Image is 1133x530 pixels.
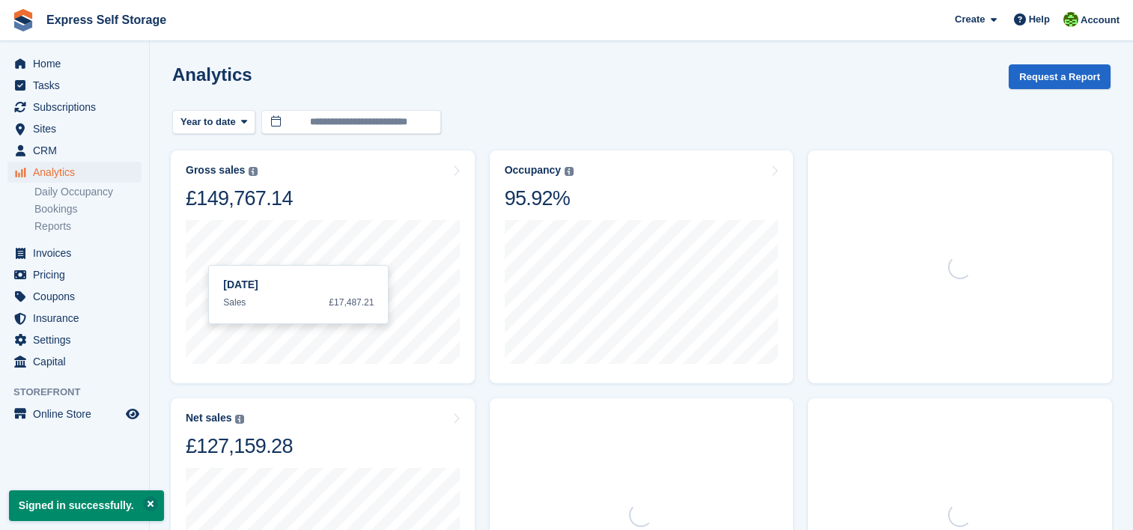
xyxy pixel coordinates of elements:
[34,185,142,199] a: Daily Occupancy
[12,9,34,31] img: stora-icon-8386f47178a22dfd0bd8f6a31ec36ba5ce8667c1dd55bd0f319d3a0aa187defe.svg
[1009,64,1111,89] button: Request a Report
[33,286,123,307] span: Coupons
[33,351,123,372] span: Capital
[13,385,149,400] span: Storefront
[1081,13,1120,28] span: Account
[33,329,123,350] span: Settings
[505,186,574,211] div: 95.92%
[33,97,123,118] span: Subscriptions
[172,110,255,135] button: Year to date
[180,115,236,130] span: Year to date
[7,286,142,307] a: menu
[7,53,142,74] a: menu
[33,140,123,161] span: CRM
[33,308,123,329] span: Insurance
[7,403,142,424] a: menu
[7,97,142,118] a: menu
[33,264,123,285] span: Pricing
[172,64,252,85] h2: Analytics
[565,167,574,176] img: icon-info-grey-7440780725fd019a000dd9b08b2336e03edf1995a4989e88bcd33f0948082b44.svg
[124,405,142,423] a: Preview store
[33,243,123,264] span: Invoices
[7,243,142,264] a: menu
[40,7,172,32] a: Express Self Storage
[34,219,142,234] a: Reports
[7,118,142,139] a: menu
[955,12,985,27] span: Create
[33,162,123,183] span: Analytics
[9,490,164,521] p: Signed in successfully.
[7,264,142,285] a: menu
[33,118,123,139] span: Sites
[7,351,142,372] a: menu
[7,329,142,350] a: menu
[1029,12,1050,27] span: Help
[186,433,293,459] div: £127,159.28
[7,162,142,183] a: menu
[1063,12,1078,27] img: Sonia Shah
[34,202,142,216] a: Bookings
[505,164,561,177] div: Occupancy
[249,167,258,176] img: icon-info-grey-7440780725fd019a000dd9b08b2336e03edf1995a4989e88bcd33f0948082b44.svg
[7,140,142,161] a: menu
[235,415,244,424] img: icon-info-grey-7440780725fd019a000dd9b08b2336e03edf1995a4989e88bcd33f0948082b44.svg
[7,75,142,96] a: menu
[33,75,123,96] span: Tasks
[186,412,231,424] div: Net sales
[186,186,293,211] div: £149,767.14
[33,403,123,424] span: Online Store
[7,308,142,329] a: menu
[186,164,245,177] div: Gross sales
[33,53,123,74] span: Home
